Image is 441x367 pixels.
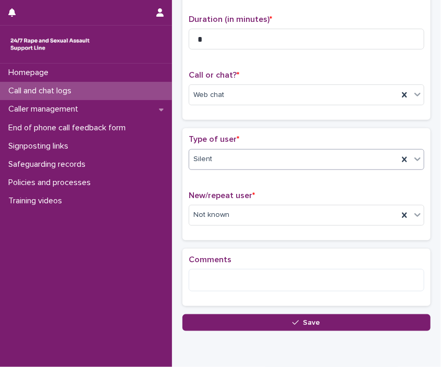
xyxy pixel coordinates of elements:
p: Homepage [4,68,57,78]
span: Type of user [189,135,239,143]
span: Not known [193,210,229,221]
span: Call or chat? [189,71,239,79]
span: Save [303,319,321,326]
button: Save [182,314,431,331]
p: Caller management [4,104,87,114]
img: rhQMoQhaT3yELyF149Cw [8,34,92,55]
p: Signposting links [4,141,77,151]
span: Duration (in minutes) [189,15,272,23]
span: Web chat [193,90,224,101]
p: Policies and processes [4,178,99,188]
p: Training videos [4,196,70,206]
p: Call and chat logs [4,86,80,96]
span: Silent [193,154,212,165]
span: Comments [189,255,231,264]
span: New/repeat user [189,191,255,200]
p: Safeguarding records [4,160,94,169]
p: End of phone call feedback form [4,123,134,133]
